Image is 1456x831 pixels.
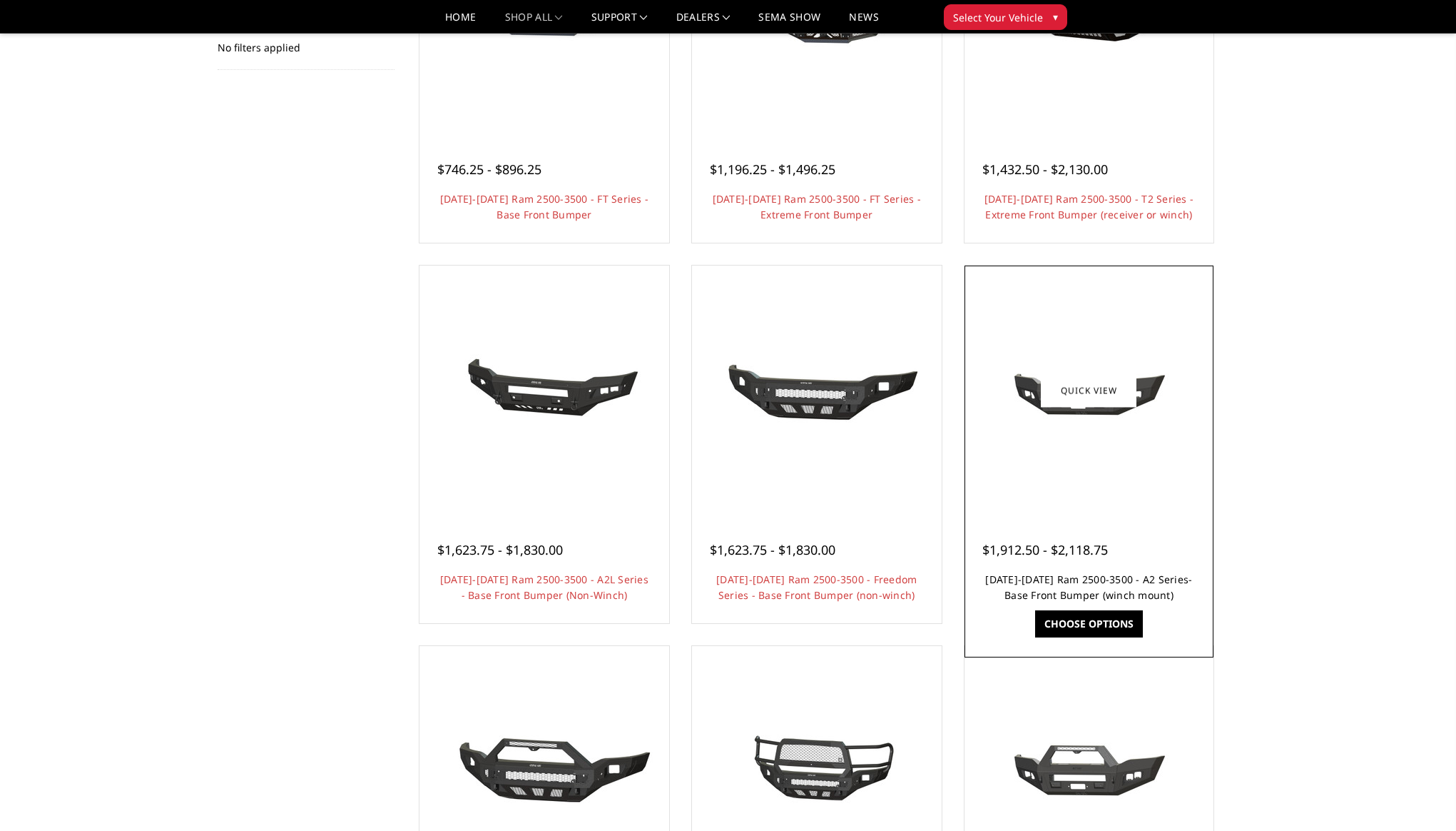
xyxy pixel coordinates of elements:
[1041,373,1136,407] a: Quick view
[758,12,820,33] a: SEMA Show
[423,269,666,512] a: 2019-2024 Ram 2500-3500 - A2L Series - Base Front Bumper (Non-Winch)
[968,269,1211,512] a: 2019-2025 Ram 2500-3500 - A2 Series- Base Front Bumper (winch mount)
[703,337,931,444] img: 2019-2025 Ram 2500-3500 - Freedom Series - Base Front Bumper (non-winch)
[440,192,648,221] a: [DATE]-[DATE] Ram 2500-3500 - FT Series - Base Front Bumper
[710,161,835,178] span: $1,196.25 - $1,496.25
[710,541,835,558] span: $1,623.75 - $1,830.00
[696,269,938,512] a: 2019-2025 Ram 2500-3500 - Freedom Series - Base Front Bumper (non-winch) 2019-2025 Ram 2500-3500 ...
[505,12,563,33] a: shop all
[982,161,1108,178] span: $1,432.50 - $2,130.00
[218,13,394,70] div: No filters applied
[591,12,648,33] a: Support
[1053,9,1058,24] span: ▾
[437,541,563,558] span: $1,623.75 - $1,830.00
[984,192,1193,221] a: [DATE]-[DATE] Ram 2500-3500 - T2 Series - Extreme Front Bumper (receiver or winch)
[713,192,921,221] a: [DATE]-[DATE] Ram 2500-3500 - FT Series - Extreme Front Bumper
[982,541,1108,558] span: $1,912.50 - $2,118.75
[716,573,917,602] a: [DATE]-[DATE] Ram 2500-3500 - Freedom Series - Base Front Bumper (non-winch)
[445,12,476,33] a: Home
[440,573,648,602] a: [DATE]-[DATE] Ram 2500-3500 - A2L Series - Base Front Bumper (Non-Winch)
[1035,610,1143,638] a: Choose Options
[430,717,658,825] img: 2019-2025 Ram 2500-3500 - Freedom Series - Sport Front Bumper (non-winch)
[430,337,658,444] img: 2019-2024 Ram 2500-3500 - A2L Series - Base Front Bumper (Non-Winch)
[849,12,878,33] a: News
[944,4,1067,30] button: Select Your Vehicle
[953,10,1043,25] span: Select Your Vehicle
[437,161,541,178] span: $746.25 - $896.25
[985,573,1192,602] a: [DATE]-[DATE] Ram 2500-3500 - A2 Series- Base Front Bumper (winch mount)
[974,339,1203,442] img: 2019-2025 Ram 2500-3500 - A2 Series- Base Front Bumper (winch mount)
[676,12,730,33] a: Dealers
